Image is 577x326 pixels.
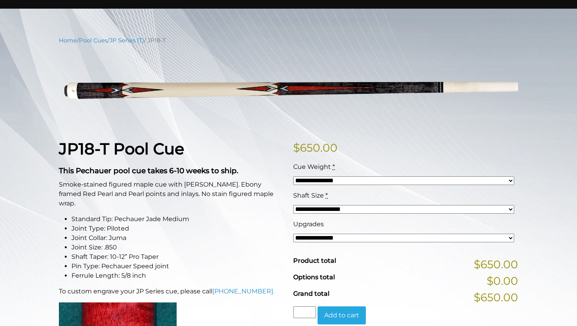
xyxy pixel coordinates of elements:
strong: This Pechauer pool cue takes 6-10 weeks to ship. [59,166,238,175]
abbr: required [325,192,328,199]
a: Pool Cues [79,37,108,44]
abbr: required [332,163,335,170]
span: $650.00 [474,289,518,306]
button: Add to cart [318,306,366,324]
p: To custom engrave your JP Series cue, please call [59,287,284,296]
a: [PHONE_NUMBER]. [212,288,274,295]
bdi: 650.00 [293,141,338,154]
li: Joint Size: .850 [71,243,284,252]
nav: Breadcrumb [59,36,518,45]
span: $ [293,141,300,154]
li: Pin Type: Pechauer Speed joint [71,262,284,271]
input: Product quantity [293,306,316,318]
li: Joint Type: Piloted [71,224,284,233]
span: Upgrades [293,220,324,228]
li: Shaft Taper: 10-12” Pro Taper [71,252,284,262]
strong: JP18-T Pool Cue [59,139,184,158]
img: jp18-T.png [59,51,518,127]
span: Grand total [293,290,329,297]
span: Shaft Size [293,192,324,199]
li: Ferrule Length: 5/8 inch [71,271,284,280]
span: Cue Weight [293,163,331,170]
span: $0.00 [487,273,518,289]
li: Joint Collar: Juma [71,233,284,243]
span: $650.00 [474,256,518,273]
a: JP Series (T) [110,37,144,44]
a: Home [59,37,77,44]
p: Smoke-stained figured maple cue with [PERSON_NAME]. Ebony framed Red Pearl and Pearl points and i... [59,180,284,208]
span: Product total [293,257,336,264]
li: Standard Tip: Pechauer Jade Medium [71,214,284,224]
span: Options total [293,273,335,281]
